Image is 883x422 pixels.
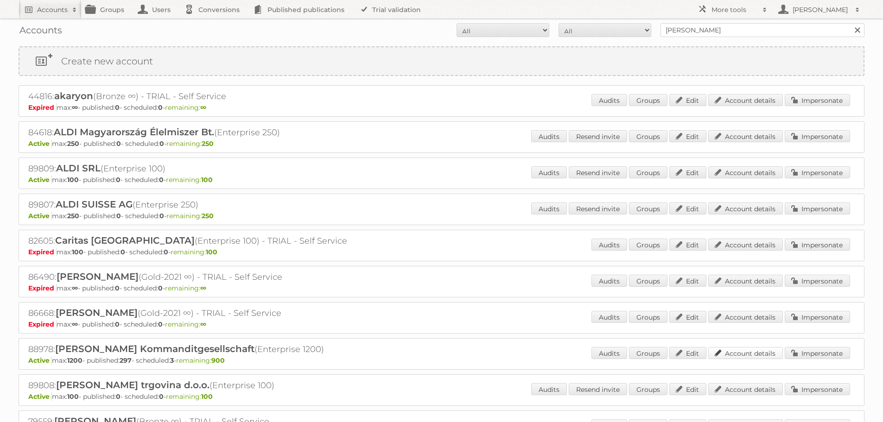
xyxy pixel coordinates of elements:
a: Edit [669,347,706,359]
a: Resend invite [569,166,627,178]
a: Account details [708,383,783,395]
h2: 82605: (Enterprise 100) - TRIAL - Self Service [28,235,353,247]
span: [PERSON_NAME] Kommanditgesellschaft [55,343,254,354]
strong: 250 [67,139,79,148]
a: Impersonate [785,166,850,178]
strong: 0 [116,212,121,220]
span: Expired [28,320,57,328]
a: Groups [629,275,667,287]
span: Active [28,176,52,184]
a: Impersonate [785,383,850,395]
strong: 100 [201,392,213,401]
a: Edit [669,166,706,178]
a: Audits [531,166,567,178]
h2: 84618: (Enterprise 250) [28,126,353,139]
span: remaining: [166,392,213,401]
strong: 0 [115,103,120,112]
p: max: - published: - scheduled: - [28,176,855,184]
strong: 0 [159,212,164,220]
strong: 900 [211,356,225,365]
a: Account details [708,130,783,142]
strong: 0 [116,176,121,184]
a: Audits [591,311,627,323]
h2: [PERSON_NAME] [790,5,851,14]
h2: More tools [711,5,758,14]
a: Audits [591,347,627,359]
span: akaryon [54,90,93,101]
strong: 0 [158,103,163,112]
strong: ∞ [72,320,78,328]
span: remaining: [166,139,214,148]
h2: Accounts [37,5,68,14]
a: Account details [708,202,783,214]
p: max: - published: - scheduled: - [28,284,855,292]
strong: 0 [115,320,120,328]
a: Impersonate [785,130,850,142]
a: Impersonate [785,311,850,323]
span: remaining: [165,320,206,328]
strong: 1200 [67,356,83,365]
strong: 0 [116,392,121,401]
a: Create new account [19,47,864,75]
strong: 250 [202,212,214,220]
span: Expired [28,103,57,112]
strong: ∞ [72,103,78,112]
strong: 0 [164,248,168,256]
span: remaining: [165,103,206,112]
strong: ∞ [200,284,206,292]
strong: ∞ [200,320,206,328]
strong: 297 [120,356,132,365]
a: Edit [669,130,706,142]
a: Impersonate [785,239,850,251]
span: Expired [28,284,57,292]
a: Groups [629,166,667,178]
a: Groups [629,94,667,106]
span: ALDI Magyarország Élelmiszer Bt. [54,126,214,138]
strong: 0 [159,139,164,148]
a: Edit [669,311,706,323]
a: Impersonate [785,275,850,287]
a: Audits [531,130,567,142]
span: ALDI SRL [56,163,101,174]
span: Active [28,356,52,365]
h2: 86668: (Gold-2021 ∞) - TRIAL - Self Service [28,307,353,319]
span: [PERSON_NAME] trgovina d.o.o. [56,379,210,391]
a: Edit [669,239,706,251]
p: max: - published: - scheduled: - [28,139,855,148]
a: Groups [629,383,667,395]
strong: 100 [201,176,213,184]
a: Audits [591,94,627,106]
h2: 89807: (Enterprise 250) [28,199,353,211]
a: Resend invite [569,202,627,214]
strong: 0 [158,320,163,328]
a: Edit [669,94,706,106]
span: remaining: [171,248,217,256]
a: Account details [708,166,783,178]
span: ALDI SUISSE AG [56,199,133,210]
strong: ∞ [200,103,206,112]
a: Audits [591,239,627,251]
span: [PERSON_NAME] [56,307,138,318]
a: Groups [629,347,667,359]
a: Account details [708,239,783,251]
p: max: - published: - scheduled: - [28,248,855,256]
strong: 0 [159,176,164,184]
a: Edit [669,202,706,214]
h2: 89808: (Enterprise 100) [28,379,353,391]
a: Groups [629,130,667,142]
a: Groups [629,239,667,251]
h2: 86490: (Gold-2021 ∞) - TRIAL - Self Service [28,271,353,283]
p: max: - published: - scheduled: - [28,320,855,328]
span: Caritas [GEOGRAPHIC_DATA] [55,235,195,246]
a: Edit [669,275,706,287]
a: Account details [708,94,783,106]
span: Active [28,392,52,401]
a: Impersonate [785,94,850,106]
strong: 3 [170,356,174,365]
strong: 0 [159,392,164,401]
a: Impersonate [785,347,850,359]
strong: ∞ [72,284,78,292]
span: remaining: [166,212,214,220]
span: remaining: [165,284,206,292]
p: max: - published: - scheduled: - [28,392,855,401]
